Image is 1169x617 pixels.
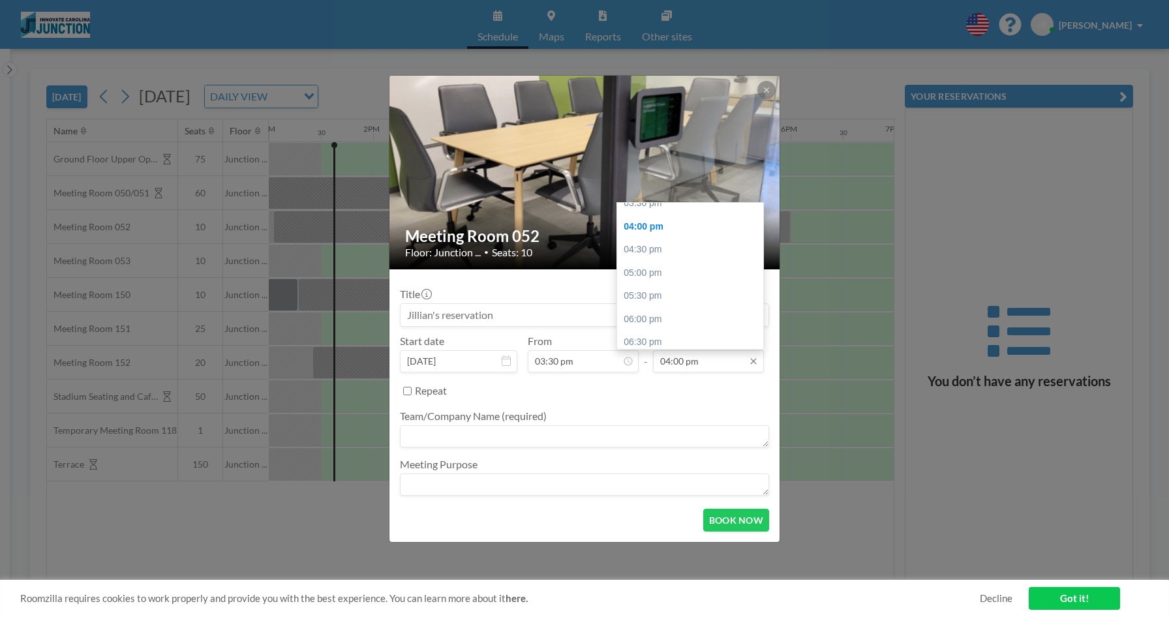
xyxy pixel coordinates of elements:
div: 04:30 pm [617,238,763,262]
label: Title [400,288,431,301]
label: Meeting Purpose [400,458,478,471]
span: - [644,339,648,368]
label: Repeat [415,384,447,397]
div: 06:00 pm [617,308,763,331]
a: here. [506,592,528,604]
span: Floor: Junction ... [405,246,481,259]
span: Roomzilla requires cookies to work properly and provide you with the best experience. You can lea... [20,592,980,605]
div: 05:00 pm [617,262,763,285]
button: BOOK NOW [703,509,769,532]
h2: Meeting Room 052 [405,226,765,246]
div: 04:00 pm [617,215,763,239]
input: Jillian's reservation [401,304,768,326]
img: 537.jpg [389,74,781,271]
a: Decline [980,592,1012,605]
label: Start date [400,335,444,348]
label: From [528,335,552,348]
a: Got it! [1029,587,1120,610]
label: Team/Company Name (required) [400,410,547,423]
span: • [484,247,489,257]
div: 03:30 pm [617,192,763,215]
div: 06:30 pm [617,331,763,354]
div: 05:30 pm [617,284,763,308]
span: Seats: 10 [492,246,532,259]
